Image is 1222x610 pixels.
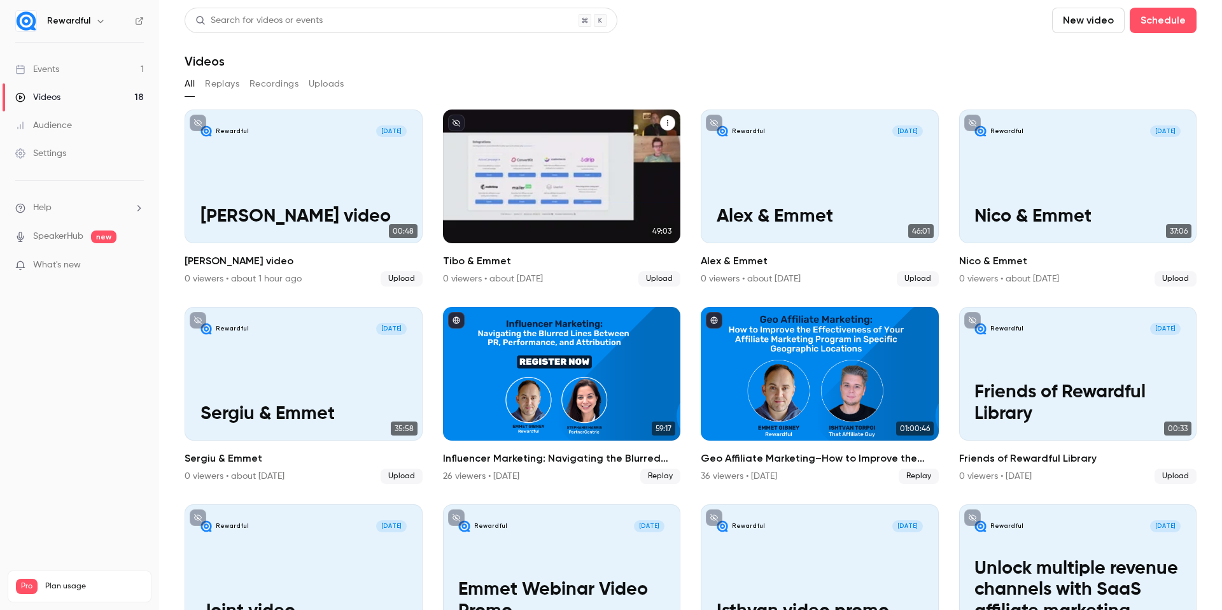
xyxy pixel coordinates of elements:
[185,110,423,287] a: Dustin Howes videoRewardful[DATE][PERSON_NAME] video00:48[PERSON_NAME] video0 viewers • about 1 h...
[899,469,939,484] span: Replay
[701,307,939,484] a: 01:00:46Geo Affiliate Marketing–How to Improve the Effectiveness of Your Affiliate Marketing Prog...
[701,273,801,285] div: 0 viewers • about [DATE]
[376,520,407,532] span: [DATE]
[1166,224,1191,238] span: 37:06
[443,110,681,287] a: 49:03Tibo & Emmet0 viewers • about [DATE]Upload
[200,125,212,137] img: Dustin Howes video
[200,323,212,334] img: Sergiu & Emmet
[185,307,423,484] a: Sergiu & EmmetRewardful[DATE]Sergiu & Emmet35:58Sergiu & Emmet0 viewers • about [DATE]Upload
[389,224,418,238] span: 00:48
[205,74,239,94] button: Replays
[443,253,681,269] h2: Tibo & Emmet
[474,522,507,530] p: Rewardful
[45,581,143,592] span: Plan usage
[1052,8,1125,33] button: New video
[990,522,1023,530] p: Rewardful
[974,520,986,532] img: Unlock multiple revenue channels with SaaS affiliate marketing _ Emmet Gibney - Rewardful
[185,451,423,466] h2: Sergiu & Emmet
[701,307,939,484] li: Geo Affiliate Marketing–How to Improve the Effectiveness of Your Affiliate Marketing Program in S...
[91,231,116,243] span: new
[1150,323,1181,334] span: [DATE]
[47,15,90,27] h6: Rewardful
[649,224,675,238] span: 49:03
[959,307,1197,484] a: Friends of Rewardful LibraryRewardful[DATE]Friends of Rewardful Library00:33Friends of Rewardful ...
[443,470,519,483] div: 26 viewers • [DATE]
[15,201,144,215] li: help-dropdown-opener
[959,110,1197,287] li: Nico & Emmet
[732,127,765,136] p: Rewardful
[706,509,722,526] button: unpublished
[959,470,1032,483] div: 0 viewers • [DATE]
[974,125,986,137] img: Nico & Emmet
[959,307,1197,484] li: Friends of Rewardful Library
[443,110,681,287] li: Tibo & Emmet
[381,271,423,287] span: Upload
[1155,469,1197,484] span: Upload
[448,312,465,329] button: published
[892,125,923,137] span: [DATE]
[443,307,681,484] li: Influencer Marketing: Navigating the Blurred Lines Between PR, Performance, and Attribution
[15,91,60,104] div: Videos
[652,422,675,436] span: 59:17
[249,74,298,94] button: Recordings
[185,110,423,287] li: Dustin Howes video
[908,224,934,238] span: 46:01
[33,230,83,243] a: SpeakerHub
[638,271,680,287] span: Upload
[1150,125,1181,137] span: [DATE]
[640,469,680,484] span: Replay
[897,271,939,287] span: Upload
[443,273,543,285] div: 0 viewers • about [DATE]
[990,127,1023,136] p: Rewardful
[185,8,1197,602] section: Videos
[964,509,981,526] button: unpublished
[974,323,986,334] img: Friends of Rewardful Library
[701,451,939,466] h2: Geo Affiliate Marketing–How to Improve the Effectiveness of Your Affiliate Marketing Program in S...
[381,469,423,484] span: Upload
[974,382,1181,425] p: Friends of Rewardful Library
[16,11,36,31] img: Rewardful
[701,470,777,483] div: 36 viewers • [DATE]
[974,206,1181,228] p: Nico & Emmet
[200,404,407,425] p: Sergiu & Emmet
[959,273,1059,285] div: 0 viewers • about [DATE]
[959,253,1197,269] h2: Nico & Emmet
[717,125,728,137] img: Alex & Emmet
[33,201,52,215] span: Help
[185,307,423,484] li: Sergiu & Emmet
[990,325,1023,333] p: Rewardful
[190,115,206,131] button: unpublished
[896,422,934,436] span: 01:00:46
[15,63,59,76] div: Events
[964,312,981,329] button: unpublished
[717,520,728,532] img: Isthvan video promo
[376,125,407,137] span: [DATE]
[959,110,1197,287] a: Nico & EmmetRewardful[DATE]Nico & Emmet37:06Nico & Emmet0 viewers • about [DATE]Upload
[959,451,1197,466] h2: Friends of Rewardful Library
[216,325,249,333] p: Rewardful
[448,509,465,526] button: unpublished
[185,273,302,285] div: 0 viewers • about 1 hour ago
[717,206,923,228] p: Alex & Emmet
[706,312,722,329] button: published
[701,110,939,287] a: Alex & EmmetRewardful[DATE]Alex & Emmet46:01Alex & Emmet0 viewers • about [DATE]Upload
[964,115,981,131] button: unpublished
[200,520,212,532] img: Joint video
[892,520,923,532] span: [DATE]
[1164,422,1191,436] span: 00:33
[15,119,72,132] div: Audience
[1130,8,1197,33] button: Schedule
[376,323,407,334] span: [DATE]
[216,522,249,530] p: Rewardful
[634,520,664,532] span: [DATE]
[391,422,418,436] span: 35:58
[185,253,423,269] h2: [PERSON_NAME] video
[706,115,722,131] button: unpublished
[185,53,225,69] h1: Videos
[185,74,195,94] button: All
[185,470,284,483] div: 0 viewers • about [DATE]
[190,509,206,526] button: unpublished
[33,259,81,272] span: What's new
[443,307,681,484] a: 59:17Influencer Marketing: Navigating the Blurred Lines Between PR, Performance, and Attribution2...
[15,147,66,160] div: Settings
